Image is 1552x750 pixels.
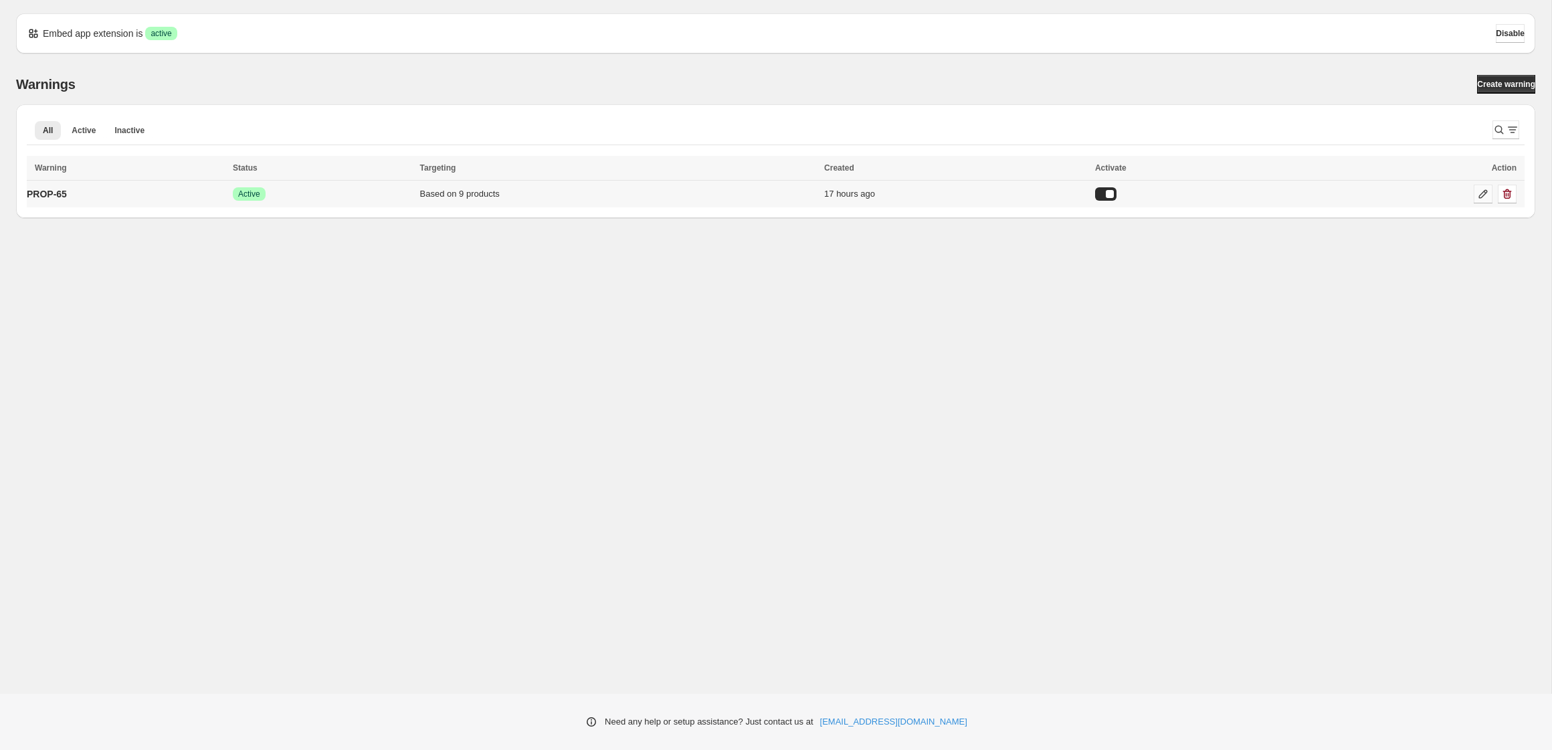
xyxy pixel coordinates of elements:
span: Activate [1095,163,1127,173]
p: PROP-65 [27,187,67,201]
span: Create warning [1477,79,1535,90]
a: PROP-65 [27,183,67,205]
span: Active [72,125,96,136]
span: Warning [35,163,67,173]
span: Active [238,189,260,199]
span: All [43,125,53,136]
span: Disable [1496,28,1525,39]
p: Embed app extension is [43,27,142,40]
span: active [151,28,171,39]
span: Targeting [420,163,456,173]
a: Create warning [1477,75,1535,94]
button: Disable [1496,24,1525,43]
div: 17 hours ago [824,187,1087,201]
h2: Warnings [16,76,76,92]
button: Search and filter results [1492,120,1519,139]
span: Action [1492,163,1517,173]
span: Inactive [114,125,144,136]
a: [EMAIL_ADDRESS][DOMAIN_NAME] [820,715,967,729]
div: Based on 9 products [420,187,817,201]
span: Created [824,163,854,173]
span: Status [233,163,258,173]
